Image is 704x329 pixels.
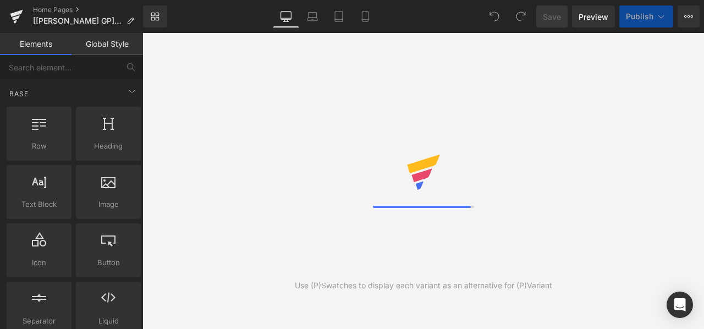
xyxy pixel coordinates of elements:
[79,257,137,268] span: Button
[10,257,68,268] span: Icon
[273,6,299,28] a: Desktop
[543,11,561,23] span: Save
[579,11,608,23] span: Preview
[10,199,68,210] span: Text Block
[10,140,68,152] span: Row
[10,315,68,327] span: Separator
[299,6,326,28] a: Laptop
[626,12,653,21] span: Publish
[71,33,143,55] a: Global Style
[79,199,137,210] span: Image
[79,140,137,152] span: Heading
[33,17,122,25] span: [[PERSON_NAME] GP] Copy of [[PERSON_NAME] - GPs] HOME PAGE 2025
[8,89,30,99] span: Base
[295,279,552,292] div: Use (P)Swatches to display each variant as an alternative for (P)Variant
[352,6,378,28] a: Mobile
[572,6,615,28] a: Preview
[678,6,700,28] button: More
[667,292,693,318] div: Open Intercom Messenger
[619,6,673,28] button: Publish
[79,315,137,327] span: Liquid
[483,6,505,28] button: Undo
[326,6,352,28] a: Tablet
[33,6,143,14] a: Home Pages
[143,6,167,28] a: New Library
[510,6,532,28] button: Redo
